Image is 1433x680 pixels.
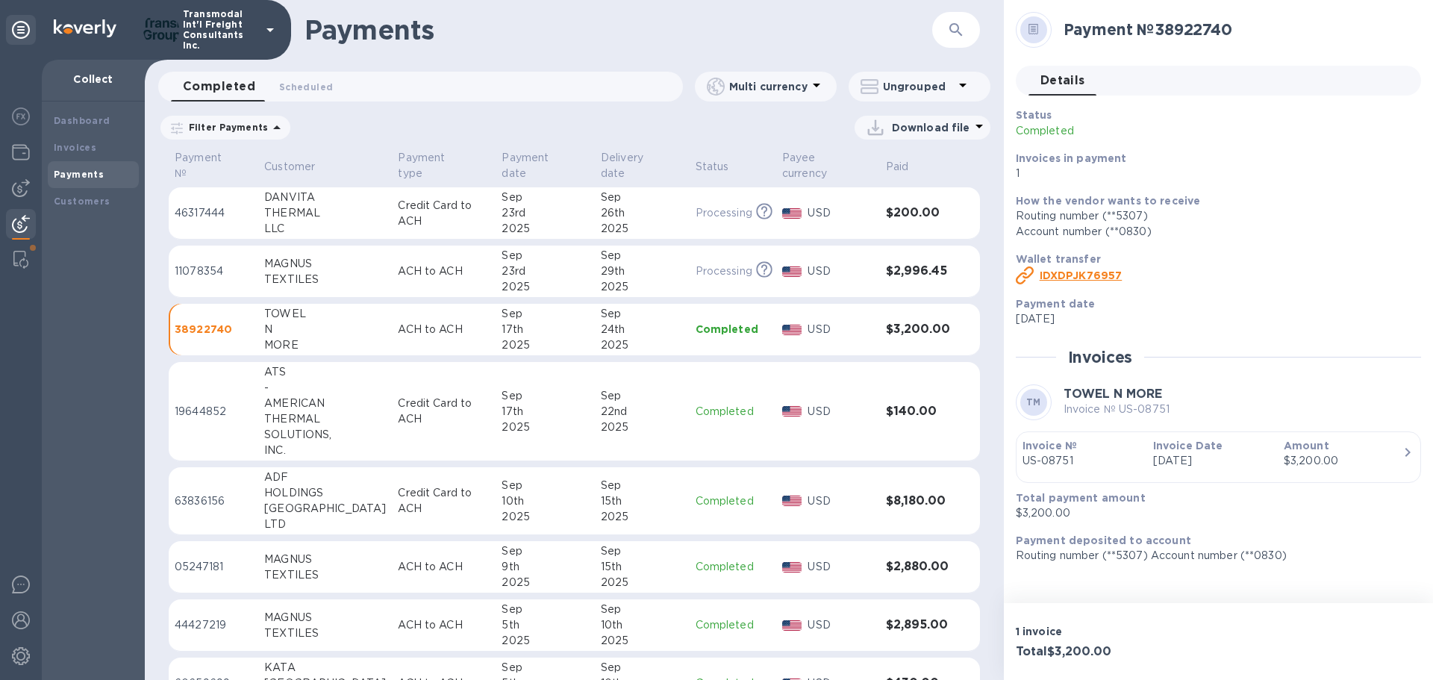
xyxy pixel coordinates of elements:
div: 29th [601,263,684,279]
img: USD [782,266,802,277]
div: 2025 [502,337,588,353]
p: 05247181 [175,559,252,575]
p: Credit Card to ACH [398,396,490,427]
span: Payment type [398,150,490,181]
div: HOLDINGS [264,485,386,501]
div: $3,200.00 [1284,453,1402,469]
div: MAGNUS [264,610,386,626]
span: Payment date [502,150,588,181]
div: 2025 [502,575,588,590]
div: 26th [601,205,684,221]
p: Download file [892,120,970,135]
img: USD [782,496,802,506]
div: Unpin categories [6,15,36,45]
p: Completed [696,404,770,419]
h3: $2,880.00 [886,560,950,574]
p: Payment type [398,150,470,181]
h3: $2,996.45 [886,264,950,278]
div: MORE [264,337,386,353]
div: 10th [502,493,588,509]
img: USD [782,208,802,219]
p: Payment № [175,150,233,181]
p: USD [808,559,873,575]
p: Credit Card to ACH [398,485,490,517]
h3: $3,200.00 [886,322,950,337]
div: 10th [601,617,684,633]
p: [DATE] [1016,311,1409,327]
p: USD [808,493,873,509]
div: Sep [502,190,588,205]
span: Completed [183,76,255,97]
b: ID XDPJK76957 [1040,269,1123,281]
p: ACH to ACH [398,263,490,279]
b: Dashboard [54,115,110,126]
div: 2025 [502,633,588,649]
b: Invoices [54,142,96,153]
div: ATS [264,364,386,380]
p: 1 [1016,166,1409,181]
div: 17th [502,404,588,419]
div: Sep [601,543,684,559]
span: Payment № [175,150,252,181]
p: US-08751 [1023,453,1141,469]
div: 22nd [601,404,684,419]
div: 2025 [502,279,588,295]
b: Invoice Date [1153,440,1223,452]
div: LTD [264,517,386,532]
p: Status [696,159,729,175]
div: Sep [601,478,684,493]
p: USD [808,263,873,279]
div: Sep [601,602,684,617]
b: TOWEL N MORE [1064,387,1162,401]
div: Account number (**0830) [1016,224,1409,240]
div: KATA [264,660,386,676]
div: 2025 [601,279,684,295]
div: 2025 [601,575,684,590]
h3: $140.00 [886,405,950,419]
p: Invoice № US-08751 [1064,402,1170,417]
img: Wallets [12,143,30,161]
div: 2025 [601,221,684,237]
h2: Invoices [1068,348,1133,366]
div: - [264,380,386,396]
p: Credit Card to ACH [398,198,490,229]
p: $3,200.00 [1016,505,1409,521]
div: Sep [502,478,588,493]
b: Total payment amount [1016,492,1146,504]
p: Completed [1016,123,1279,139]
div: Sep [502,543,588,559]
div: TEXTILES [264,626,386,641]
div: 2025 [601,509,684,525]
b: Wallet transfer [1016,253,1101,265]
div: SOLUTIONS, [264,427,386,443]
div: Sep [601,388,684,404]
b: Payment deposited to account [1016,534,1191,546]
div: MAGNUS [264,552,386,567]
b: TM [1026,396,1041,408]
span: Status [696,159,749,175]
div: Routing number (**5307) [1016,208,1409,224]
p: USD [808,617,873,633]
div: Sep [502,248,588,263]
img: Foreign exchange [12,107,30,125]
b: Payment date [1016,298,1096,310]
b: Payments [54,169,104,180]
p: 38922740 [175,322,252,337]
p: Delivery date [601,150,664,181]
span: Scheduled [279,79,333,95]
h3: $8,180.00 [886,494,950,508]
b: Amount [1284,440,1329,452]
div: INC. [264,443,386,458]
div: Sep [502,602,588,617]
div: 2025 [601,633,684,649]
h1: Payments [305,14,932,46]
p: ACH to ACH [398,617,490,633]
p: USD [808,404,873,419]
p: Multi currency [729,79,808,94]
div: AMERICAN [264,396,386,411]
p: Paid [886,159,909,175]
div: Sep [601,190,684,205]
span: Customer [264,159,334,175]
div: ADF [264,470,386,485]
p: Filter Payments [183,121,268,134]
